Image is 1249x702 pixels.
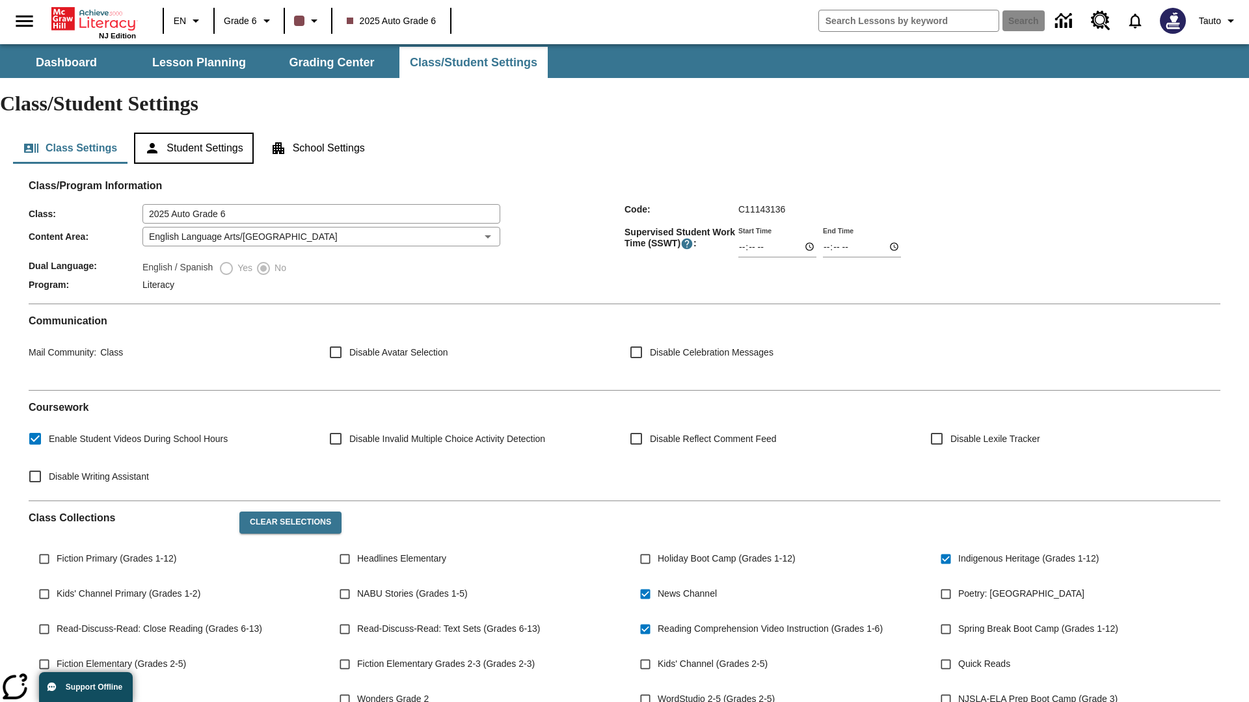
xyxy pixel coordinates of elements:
[357,622,540,636] span: Read-Discuss-Read: Text Sets (Grades 6-13)
[99,32,136,40] span: NJ Edition
[49,432,228,446] span: Enable Student Videos During School Hours
[738,204,785,214] span: C11143136
[57,622,262,636] span: Read-Discuss-Read: Close Reading (Grades 6-13)
[57,552,176,565] span: Fiction Primary (Grades 1-12)
[958,552,1099,565] span: Indigenous Heritage (Grades 1-12)
[357,552,446,565] span: Headlines Elementary
[29,347,96,357] span: Mail Community :
[5,2,44,40] button: Open side menu
[347,14,436,28] span: 2025 Auto Grade 6
[399,47,548,78] button: Class/Student Settings
[134,47,264,78] button: Lesson Planning
[29,279,142,290] span: Program :
[738,226,772,235] label: Start Time
[66,682,122,692] span: Support Offline
[1199,14,1221,28] span: Tauto
[410,55,537,70] span: Class/Student Settings
[819,10,999,31] input: search field
[658,552,796,565] span: Holiday Boot Camp (Grades 1-12)
[271,261,286,275] span: No
[13,133,128,164] button: Class Settings
[142,261,213,276] label: English / Spanish
[219,9,280,32] button: Grade: Grade 6, Select a grade
[142,204,500,224] input: Class
[1,47,131,78] button: Dashboard
[289,9,327,32] button: Class color is dark brown. Change class color
[29,192,1220,293] div: Class/Program Information
[29,315,1220,380] div: Communication
[658,657,768,671] span: Kids' Channel (Grades 2-5)
[658,587,717,601] span: News Channel
[823,226,853,235] label: End Time
[29,315,1220,327] h2: Communication
[29,231,142,242] span: Content Area :
[49,470,149,484] span: Disable Writing Assistant
[96,347,123,357] span: Class
[1047,3,1083,39] a: Data Center
[260,133,375,164] button: School Settings
[289,55,374,70] span: Grading Center
[958,657,1010,671] span: Quick Reads
[680,237,693,250] button: Supervised Student Work Time is the timeframe when students can take LevelSet and when lessons ar...
[57,657,186,671] span: Fiction Elementary (Grades 2-5)
[168,9,209,32] button: Language: EN, Select a language
[39,672,133,702] button: Support Offline
[36,55,97,70] span: Dashboard
[624,227,738,250] span: Supervised Student Work Time (SSWT) :
[357,657,535,671] span: Fiction Elementary Grades 2-3 (Grades 2-3)
[13,133,1236,164] div: Class/Student Settings
[152,55,246,70] span: Lesson Planning
[958,622,1118,636] span: Spring Break Boot Camp (Grades 1-12)
[51,6,136,32] a: Home
[142,279,174,290] span: Literacy
[1160,8,1186,34] img: Avatar
[349,346,448,359] span: Disable Avatar Selection
[267,47,397,78] button: Grading Center
[29,209,142,219] span: Class :
[958,587,1084,601] span: Poetry: [GEOGRAPHIC_DATA]
[1083,3,1118,38] a: Resource Center, Will open in new tab
[51,5,136,40] div: Home
[658,622,883,636] span: Reading Comprehension Video Instruction (Grades 1-6)
[29,512,229,524] h2: Class Collections
[357,587,468,601] span: NABU Stories (Grades 1-5)
[29,261,142,271] span: Dual Language :
[624,204,738,214] span: Code :
[29,401,1220,413] h2: Course work
[650,432,777,446] span: Disable Reflect Comment Feed
[950,432,1040,446] span: Disable Lexile Tracker
[1118,4,1152,38] a: Notifications
[134,133,253,164] button: Student Settings
[650,346,773,359] span: Disable Celebration Messages
[239,512,342,534] button: Clear Selections
[142,227,500,246] div: English Language Arts/[GEOGRAPHIC_DATA]
[1152,4,1194,38] button: Select a new avatar
[349,432,545,446] span: Disable Invalid Multiple Choice Activity Detection
[29,179,1220,192] h2: Class/Program Information
[1194,9,1244,32] button: Profile/Settings
[224,14,257,28] span: Grade 6
[57,587,200,601] span: Kids' Channel Primary (Grades 1-2)
[174,14,186,28] span: EN
[234,261,252,275] span: Yes
[29,401,1220,490] div: Coursework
